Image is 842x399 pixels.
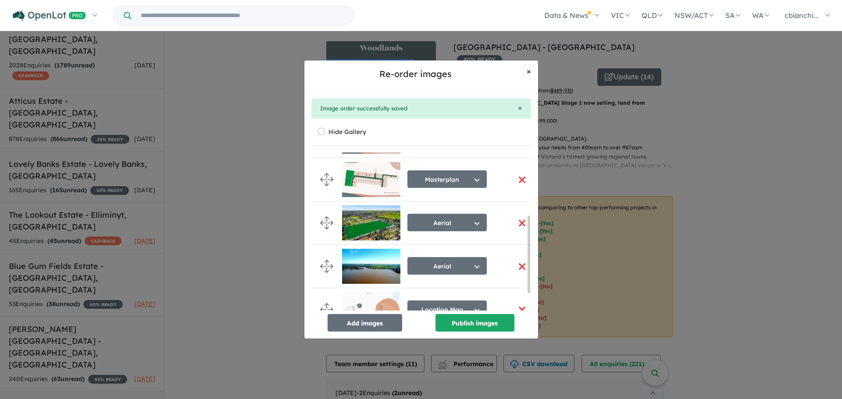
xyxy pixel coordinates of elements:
input: Try estate name, suburb, builder or developer [133,6,352,25]
button: Location Map [407,300,487,318]
div: Image order successfully saved [311,99,531,119]
img: Openlot PRO Logo White [13,11,86,21]
img: Woodlands%20Estate%20-%20Nagambie___1728866576_0.jpg [342,162,400,197]
button: Add images [328,314,402,332]
button: Publish images [435,314,514,332]
img: drag.svg [320,216,333,230]
img: Woodlands%20Estate%20-%20Nagambie___1692930010.jpg [342,292,400,327]
button: Aerial [407,257,487,275]
span: cbianchi... [785,11,819,20]
img: drag.svg [320,173,333,186]
label: Hide Gallery [328,126,366,138]
img: Woodlands%20Estate%20-%20Nagambie___1700802298.jpg [342,249,400,284]
img: drag.svg [320,260,333,273]
img: Woodlands%20Estate%20-%20Nagambie___1692064334.jpg [342,205,400,240]
button: Aerial [407,214,487,231]
button: Close [518,104,522,112]
img: drag.svg [320,303,333,316]
h5: Re-order images [311,67,520,81]
button: Masterplan [407,170,487,188]
span: × [518,102,522,113]
span: × [527,66,531,76]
